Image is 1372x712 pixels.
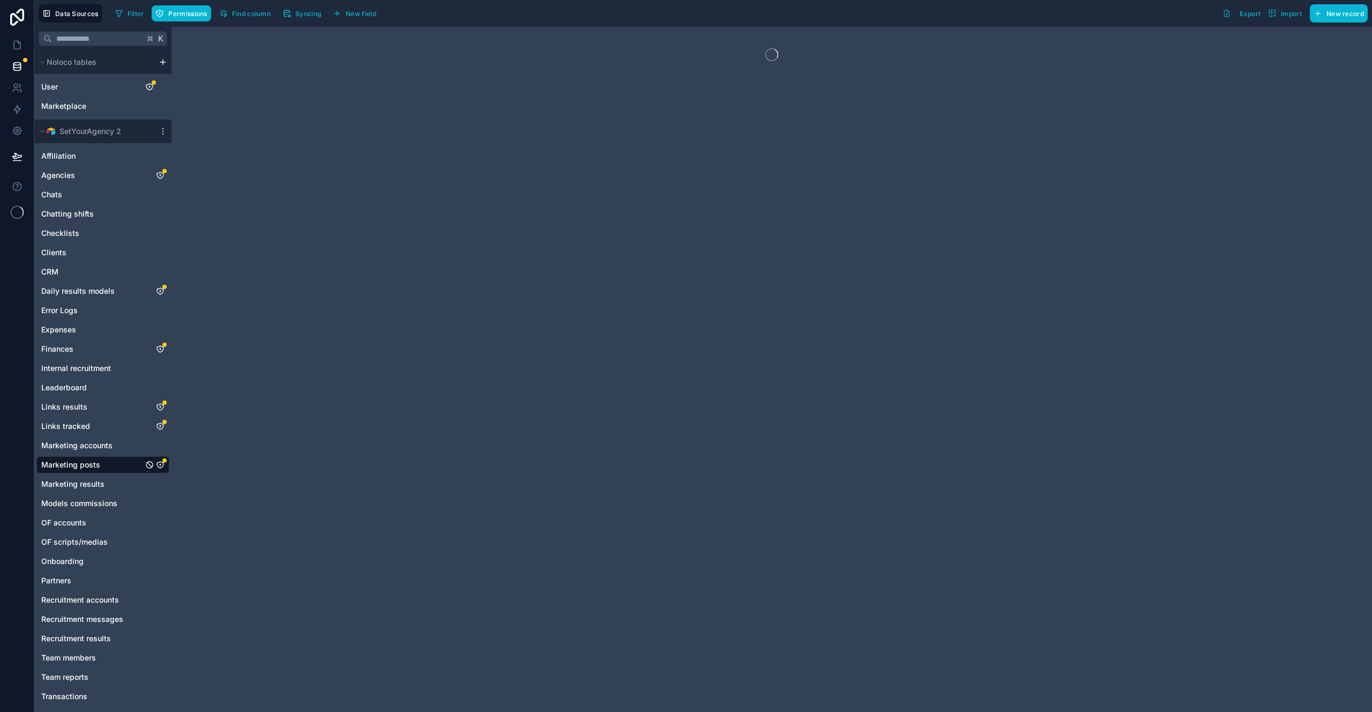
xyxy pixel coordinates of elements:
a: Links tracked [41,421,143,432]
a: Chats [41,189,143,200]
span: Expenses [41,324,76,335]
span: Marketplace [41,101,86,112]
button: Airtable LogoSetYourAgency 2 [36,124,154,139]
a: Syncing [279,5,329,21]
span: Agencies [41,170,75,181]
span: User [41,81,58,92]
span: CRM [41,266,58,277]
a: Checklists [41,228,143,239]
span: Daily results models [41,286,115,296]
span: Data Sources [55,10,99,18]
div: Marketing results [36,476,169,493]
span: Chats [41,189,62,200]
div: Transactions [36,688,169,705]
button: New record [1310,4,1368,23]
button: New field [329,5,380,21]
a: Marketing posts [41,459,143,470]
div: Daily results models [36,283,169,300]
button: Export [1219,4,1264,23]
div: User [36,78,169,95]
a: Partners [41,575,143,586]
div: Links tracked [36,418,169,435]
div: Chatting shifts [36,205,169,222]
a: Internal recruitment [41,363,143,374]
div: Finances [36,340,169,358]
div: Marketplace [36,98,169,115]
span: Import [1281,10,1302,18]
span: Affiliation [41,151,76,161]
span: Links results [41,402,87,412]
span: Recruitment accounts [41,595,119,605]
a: Finances [41,344,143,354]
a: Marketplace [41,101,132,112]
a: Team reports [41,672,143,683]
a: User [41,81,132,92]
span: Clients [41,247,66,258]
a: Error Logs [41,305,143,316]
span: Team reports [41,672,88,683]
a: Marketing accounts [41,440,143,451]
div: Team reports [36,669,169,686]
div: Error Logs [36,302,169,319]
div: Models commissions [36,495,169,512]
div: Onboarding [36,553,169,570]
span: Marketing results [41,479,105,489]
span: New record [1326,10,1364,18]
span: Filter [128,10,144,18]
span: Links tracked [41,421,90,432]
a: Models commissions [41,498,143,509]
div: OF accounts [36,514,169,531]
a: Affiliation [41,151,143,161]
div: Recruitment messages [36,611,169,628]
button: Import [1264,4,1306,23]
div: Partners [36,572,169,589]
div: Marketing posts [36,456,169,473]
div: Recruitment accounts [36,591,169,609]
span: Internal recruitment [41,363,111,374]
div: Agencies [36,167,169,184]
div: Chats [36,186,169,203]
span: Noloco tables [47,57,96,68]
div: Recruitment results [36,630,169,647]
a: Team members [41,652,143,663]
div: Checklists [36,225,169,242]
span: Checklists [41,228,79,239]
a: New record [1306,4,1368,23]
div: Internal recruitment [36,360,169,377]
div: Links results [36,398,169,416]
span: Recruitment messages [41,614,123,625]
button: Noloco tables [36,55,154,70]
button: Find column [215,5,274,21]
img: Airtable Logo [47,127,55,136]
span: Partners [41,575,71,586]
div: Affiliation [36,147,169,165]
span: Team members [41,652,96,663]
a: OF accounts [41,517,143,528]
span: SetYourAgency 2 [59,126,121,137]
span: Finances [41,344,73,354]
a: Leaderboard [41,382,143,393]
a: Transactions [41,691,143,702]
span: K [157,35,165,42]
span: Permissions [168,10,207,18]
a: Agencies [41,170,143,181]
a: Recruitment results [41,633,143,644]
span: Models commissions [41,498,117,509]
a: OF scripts/medias [41,537,143,547]
div: CRM [36,263,169,280]
div: Marketing accounts [36,437,169,454]
div: Team members [36,649,169,666]
span: Export [1240,10,1261,18]
button: Permissions [152,5,211,21]
a: Permissions [152,5,215,21]
a: Recruitment messages [41,614,143,625]
div: Leaderboard [36,379,169,396]
span: Chatting shifts [41,209,94,219]
span: Syncing [295,10,321,18]
a: CRM [41,266,143,277]
span: OF accounts [41,517,86,528]
span: OF scripts/medias [41,537,108,547]
span: Onboarding [41,556,84,567]
div: Expenses [36,321,169,338]
div: OF scripts/medias [36,533,169,551]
